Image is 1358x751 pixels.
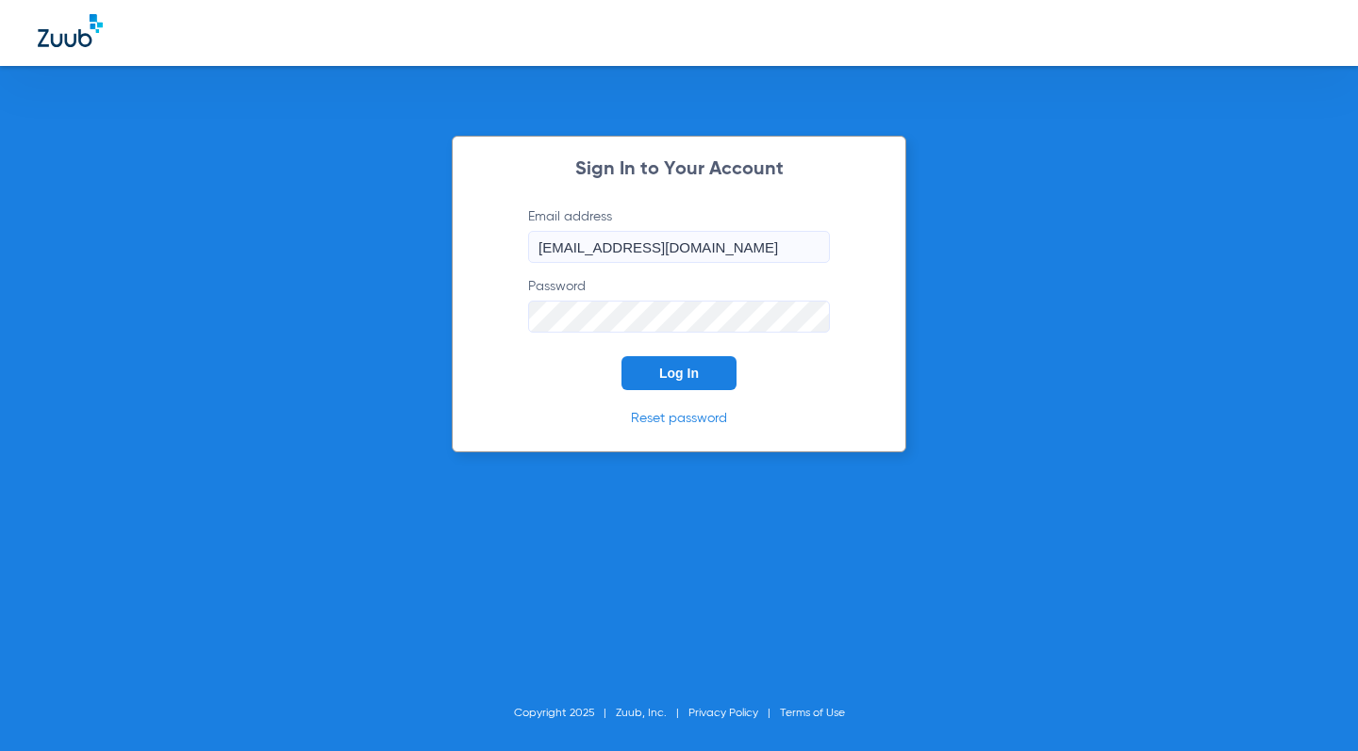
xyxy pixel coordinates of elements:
a: Privacy Policy [688,708,758,719]
li: Copyright 2025 [514,704,616,723]
h2: Sign In to Your Account [500,160,858,179]
img: Zuub Logo [38,14,103,47]
a: Reset password [631,412,727,425]
span: Log In [659,366,699,381]
iframe: Chat Widget [1264,661,1358,751]
label: Password [528,277,830,333]
a: Terms of Use [780,708,845,719]
label: Email address [528,207,830,263]
button: Log In [621,356,737,390]
input: Email address [528,231,830,263]
input: Password [528,301,830,333]
li: Zuub, Inc. [616,704,688,723]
